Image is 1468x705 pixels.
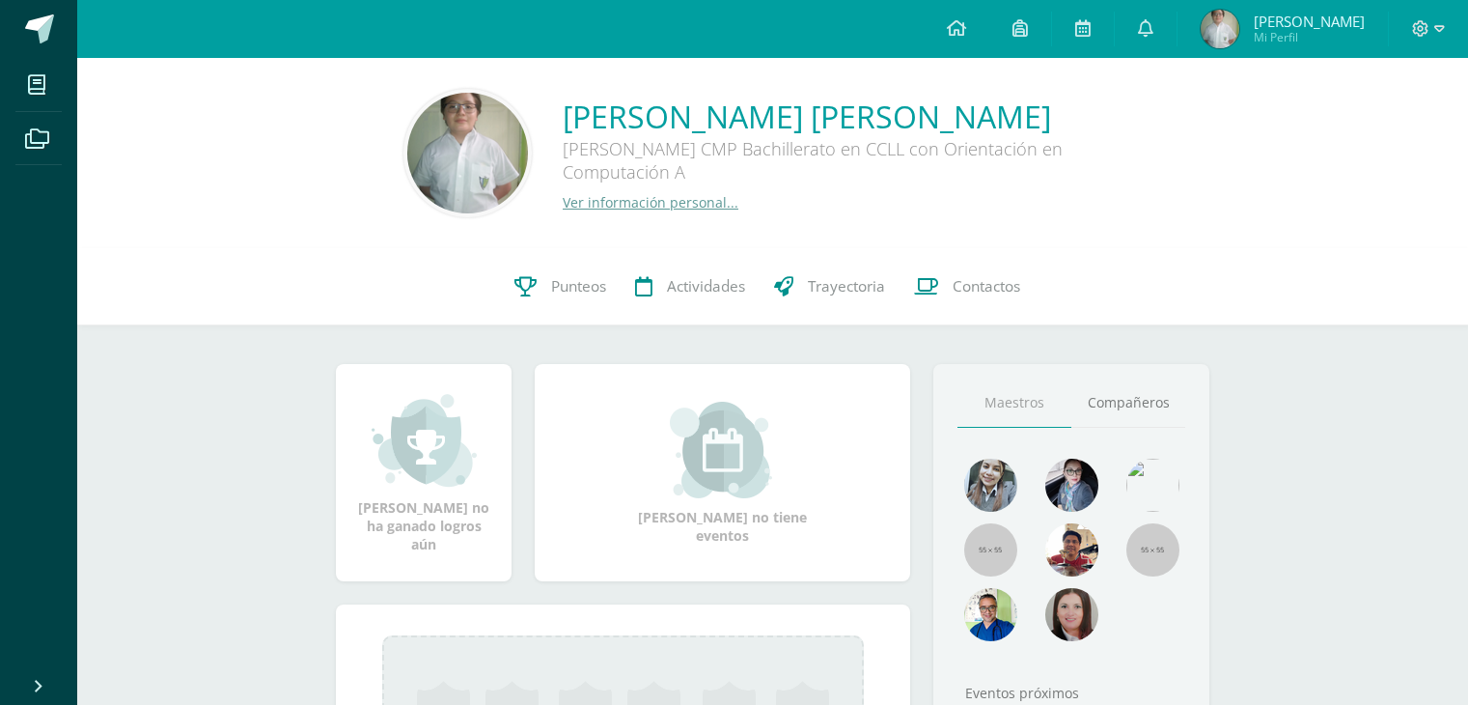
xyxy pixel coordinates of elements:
[1126,523,1179,577] img: 55x55
[563,193,738,211] a: Ver información personal...
[957,684,1185,702] div: Eventos próximos
[964,459,1017,512] img: 45bd7986b8947ad7e5894cbc9b781108.png
[1071,379,1185,428] a: Compañeros
[626,402,819,545] div: [PERSON_NAME] no tiene eventos
[1254,12,1365,31] span: [PERSON_NAME]
[1126,459,1179,512] img: c25c8a4a46aeab7e345bf0f34826bacf.png
[372,392,477,489] img: achievement_small.png
[407,93,528,213] img: 094a060916cd00c3659c1767ad7c87d5.png
[500,248,621,325] a: Punteos
[900,248,1035,325] a: Contactos
[563,96,1142,137] a: [PERSON_NAME] [PERSON_NAME]
[1045,588,1098,641] img: 67c3d6f6ad1c930a517675cdc903f95f.png
[551,276,606,296] span: Punteos
[957,379,1071,428] a: Maestros
[808,276,885,296] span: Trayectoria
[964,588,1017,641] img: 10741f48bcca31577cbcd80b61dad2f3.png
[760,248,900,325] a: Trayectoria
[1254,29,1365,45] span: Mi Perfil
[670,402,775,498] img: event_small.png
[953,276,1020,296] span: Contactos
[355,392,492,553] div: [PERSON_NAME] no ha ganado logros aún
[1201,10,1239,48] img: 786230324902ca9f9b65e66d49a23b48.png
[563,137,1142,193] div: [PERSON_NAME] CMP Bachillerato en CCLL con Orientación en Computación A
[1045,523,1098,577] img: 11152eb22ca3048aebc25a5ecf6973a7.png
[964,523,1017,577] img: 55x55
[621,248,760,325] a: Actividades
[667,276,745,296] span: Actividades
[1045,459,1098,512] img: b8baad08a0802a54ee139394226d2cf3.png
